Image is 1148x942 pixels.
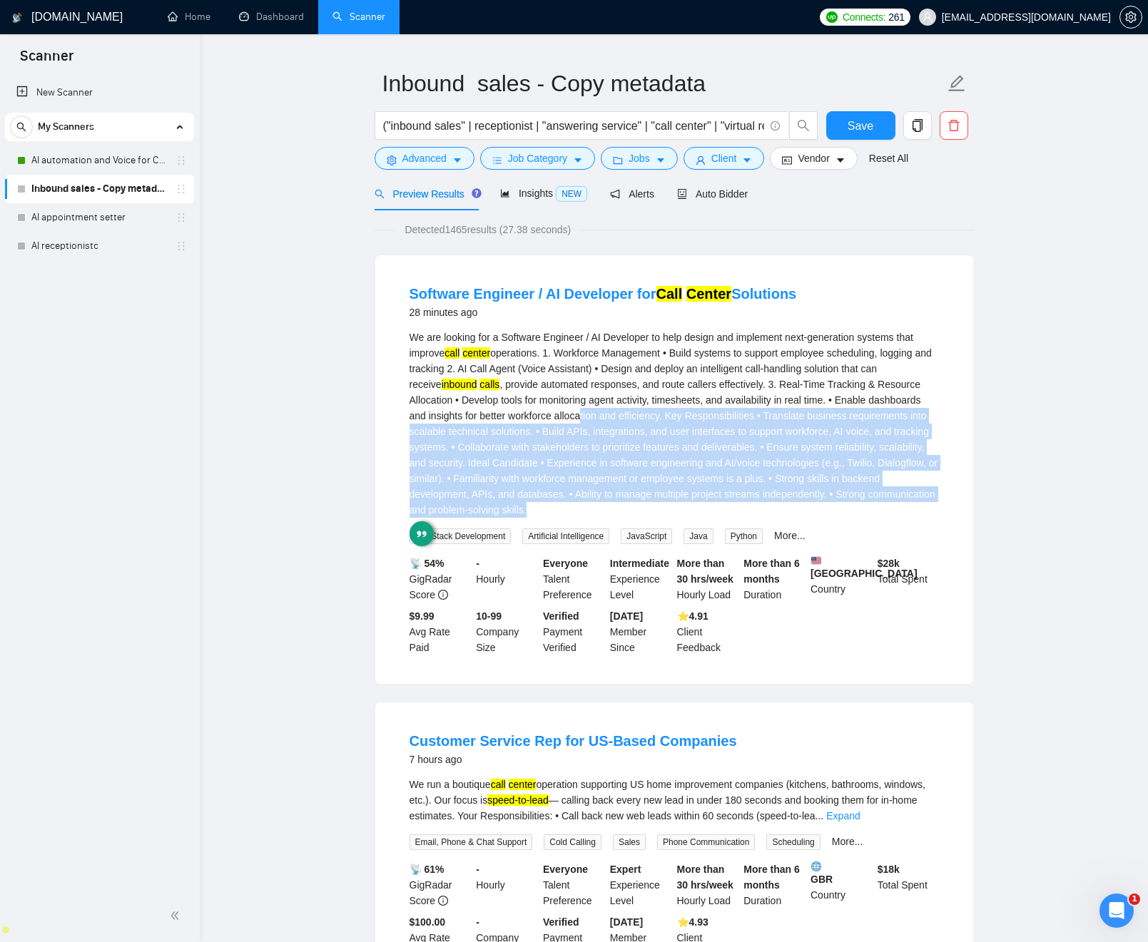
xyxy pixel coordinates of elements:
mark: center [462,347,490,359]
b: More than 30 hrs/week [677,864,733,891]
div: Country [808,861,875,908]
div: We run a boutique operation supporting US home improvement companies (kitchens, bathrooms, window... [410,777,939,824]
span: bars [492,155,502,165]
span: info-circle [771,121,780,130]
div: Experience Level [607,556,674,603]
b: ⭐️ 4.91 [677,610,708,622]
span: Jobs [629,150,650,166]
span: setting [387,155,397,165]
div: Client Feedback [674,608,741,655]
span: Artificial Intelligence [522,528,609,544]
span: Detected 1465 results (27.38 seconds) [395,222,581,237]
img: logo [12,6,22,29]
button: setting [1119,6,1142,29]
span: search [790,119,817,132]
b: Verified [543,610,579,622]
button: search [10,116,33,138]
mark: center [509,779,537,790]
mark: Center [686,286,731,302]
mark: Call [656,286,683,302]
div: Hourly [473,556,540,603]
b: Everyone [543,558,588,569]
span: Advanced [402,150,447,166]
span: caret-down [656,155,666,165]
a: Reset All [869,150,908,166]
div: We are looking for a Software Engineer / AI Developer to help design and implement next-generatio... [410,329,939,518]
b: More than 6 months [743,864,800,891]
span: area-chart [500,188,510,198]
iframe: Intercom live chat [1099,894,1134,928]
b: GBR [811,861,872,885]
b: $ 28k [878,558,900,569]
button: copy [903,111,932,140]
span: holder [176,212,187,223]
button: idcardVendorcaret-down [770,147,857,170]
span: Python [725,528,763,544]
mark: call [445,347,459,359]
span: Sales [613,834,646,850]
div: GigRadar Score [407,861,474,908]
span: Auto Bidder [677,188,748,200]
span: user [696,155,706,165]
span: copy [904,119,931,132]
span: edit [948,74,966,93]
input: Scanner name... [382,66,945,101]
b: $ 18k [878,864,900,875]
b: Everyone [543,864,588,875]
div: GigRadar Score [407,556,474,603]
mark: speed-to-lead [487,794,549,806]
div: Talent Preference [540,556,607,603]
button: userClientcaret-down [684,147,765,170]
span: caret-down [835,155,845,165]
span: holder [176,155,187,166]
div: Total Spent [875,556,942,603]
li: New Scanner [5,78,194,107]
span: Email, Phone & Chat Support [410,834,533,850]
a: Customer Service Rep for US-Based Companies [410,733,737,749]
button: delete [940,111,968,140]
a: More... [774,530,806,541]
div: 7 hours ago [410,751,737,768]
input: Search Freelance Jobs... [383,117,764,135]
button: barsJob Categorycaret-down [480,147,595,170]
b: Intermediate [610,558,669,569]
span: Full Stack Development [410,528,512,544]
a: setting [1119,11,1142,23]
button: Save [826,111,895,140]
div: Total Spent [875,861,942,908]
b: More than 6 months [743,558,800,585]
span: setting [1120,11,1142,23]
a: homeHome [168,11,210,23]
a: Inbound sales - Copy metadata [31,175,167,203]
b: $9.99 [410,610,435,622]
span: idcard [782,155,792,165]
span: search [11,122,32,132]
button: settingAdvancedcaret-down [375,147,474,170]
span: Alerts [610,188,654,200]
span: info-circle [438,590,448,600]
span: Phone Communication [657,834,755,850]
span: caret-down [573,155,583,165]
span: Vendor [798,150,829,166]
b: 10-99 [476,610,502,622]
span: caret-down [452,155,462,165]
span: Preview Results [375,188,477,200]
div: Hourly Load [674,861,741,908]
span: Save [848,117,873,135]
div: Hourly [473,861,540,908]
b: [DATE] [610,610,643,622]
span: Job Category [508,150,567,166]
li: My Scanners [5,113,194,260]
b: - [476,558,479,569]
div: Payment Verified [540,608,607,655]
img: Apollo [1,925,11,935]
span: caret-down [742,155,752,165]
span: user [923,12,933,22]
span: Connects: [843,9,885,25]
div: Duration [741,861,808,908]
a: New Scanner [16,78,183,107]
b: More than 30 hrs/week [677,558,733,585]
b: - [476,864,479,875]
mark: calls [479,379,499,390]
span: notification [610,189,620,199]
